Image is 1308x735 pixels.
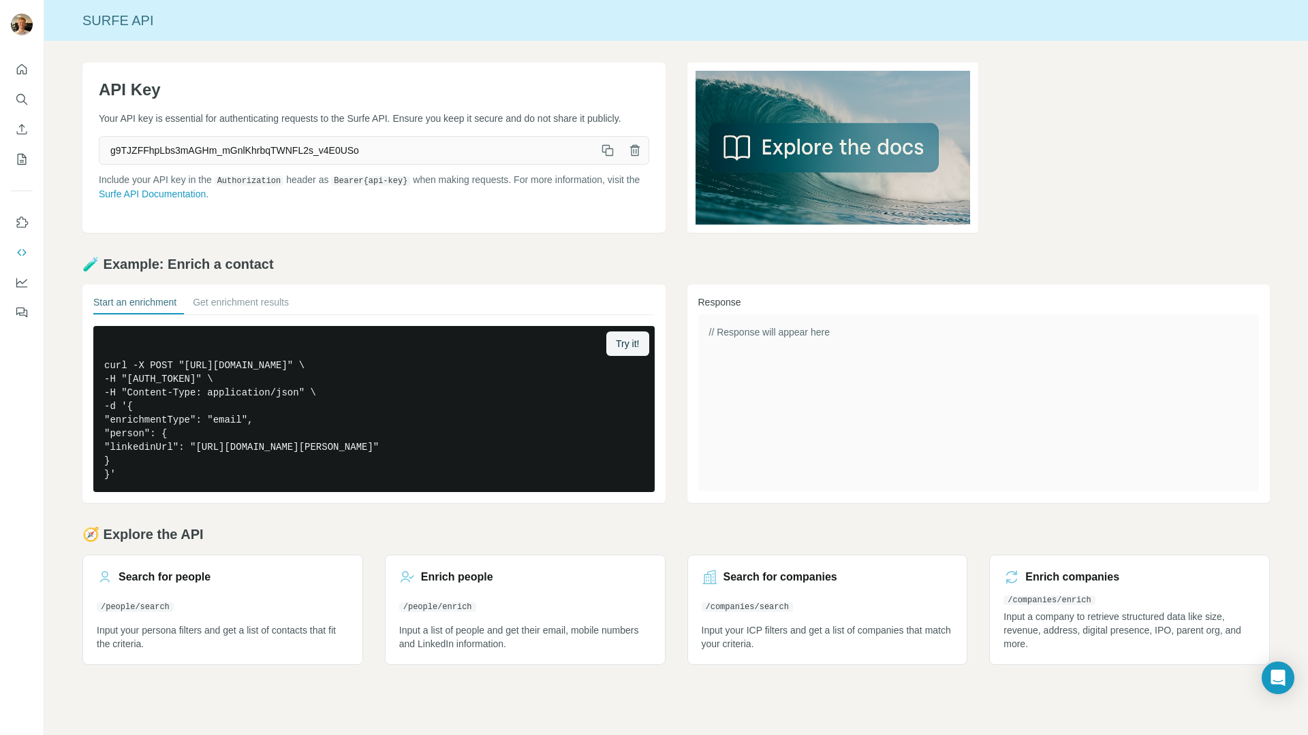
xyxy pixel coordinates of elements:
p: Your API key is essential for authenticating requests to the Surfe API. Ensure you keep it secure... [99,112,649,125]
p: Input a list of people and get their email, mobile numbers and LinkedIn information. [399,623,651,651]
div: Open Intercom Messenger [1262,661,1294,694]
button: Try it! [606,331,649,356]
h3: Search for companies [723,569,837,585]
a: Search for companies/companies/searchInput your ICP filters and get a list of companies that matc... [687,555,968,665]
button: Feedback [11,300,33,325]
span: // Response will appear here [709,327,830,338]
button: Dashboard [11,270,33,295]
code: /companies/search [702,602,793,612]
a: Enrich people/people/enrichInput a list of people and get their email, mobile numbers and LinkedI... [385,555,666,665]
p: Input a company to retrieve structured data like size, revenue, address, digital presence, IPO, p... [1003,610,1256,651]
span: g9TJZFFhpLbs3mAGHm_mGnlKhrbqTWNFL2s_v4E0USo [99,138,594,163]
button: Get enrichment results [193,295,289,314]
div: Surfe API [44,11,1308,30]
button: Use Surfe on LinkedIn [11,210,33,235]
p: Include your API key in the header as when making requests. For more information, visit the . [99,173,649,201]
a: Surfe API Documentation [99,189,206,199]
h3: Enrich companies [1025,569,1119,585]
h2: 🧪 Example: Enrich a contact [82,255,1270,274]
h3: Response [698,295,1260,309]
h1: API Key [99,79,649,101]
code: /people/enrich [399,602,476,612]
code: Bearer {api-key} [331,176,410,186]
button: Use Surfe API [11,240,33,265]
h2: 🧭 Explore the API [82,525,1270,544]
a: Search for people/people/searchInput your persona filters and get a list of contacts that fit the... [82,555,363,665]
img: Avatar [11,14,33,35]
h3: Search for people [119,569,211,585]
span: Try it! [616,337,639,350]
a: Enrich companies/companies/enrichInput a company to retrieve structured data like size, revenue, ... [989,555,1270,665]
button: Start an enrichment [93,295,176,314]
button: My lists [11,147,33,171]
code: /people/search [97,602,174,612]
code: Authorization [215,176,284,186]
h3: Enrich people [421,569,493,585]
p: Input your ICP filters and get a list of companies that match your criteria. [702,623,954,651]
pre: curl -X POST "[URL][DOMAIN_NAME]" \ -H "[AUTH_TOKEN]" \ -H "Content-Type: application/json" \ -d ... [93,326,655,492]
button: Search [11,87,33,112]
p: Input your persona filters and get a list of contacts that fit the criteria. [97,623,349,651]
button: Quick start [11,57,33,82]
button: Enrich CSV [11,117,33,142]
code: /companies/enrich [1003,595,1095,605]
